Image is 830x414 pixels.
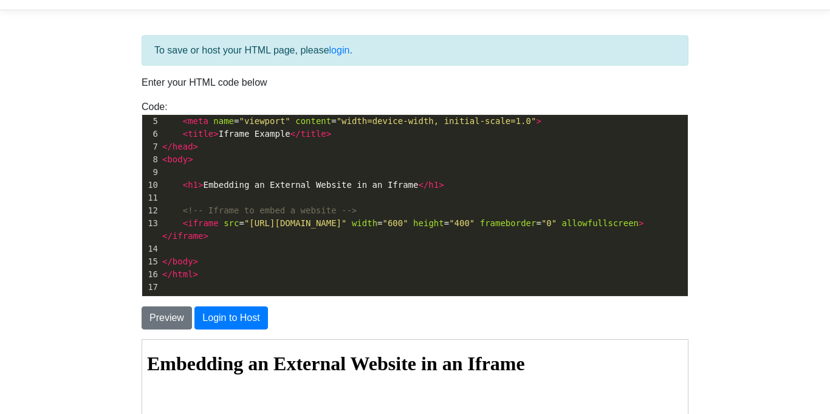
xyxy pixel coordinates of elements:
[142,179,160,191] div: 10
[142,153,160,166] div: 8
[536,116,541,126] span: >
[244,218,347,228] span: "[URL][DOMAIN_NAME]"
[439,180,444,190] span: >
[162,129,331,139] span: Iframe Example
[183,129,188,139] span: <
[352,218,377,228] span: width
[193,257,198,266] span: >
[183,116,188,126] span: <
[183,180,188,190] span: <
[173,231,204,241] span: iframe
[295,116,331,126] span: content
[162,116,541,126] span: = =
[188,116,208,126] span: meta
[449,218,475,228] span: "400"
[142,204,160,217] div: 12
[142,217,160,230] div: 13
[188,218,219,228] span: iframe
[132,100,698,297] div: Code:
[239,116,290,126] span: "viewport"
[301,129,326,139] span: title
[142,268,160,281] div: 16
[162,269,173,279] span: </
[173,257,193,266] span: body
[213,116,234,126] span: name
[142,35,688,66] div: To save or host your HTML page, please .
[329,45,350,55] a: login
[183,205,357,215] span: <!-- Iframe to embed a website -->
[290,129,301,139] span: </
[142,243,160,255] div: 14
[142,191,160,204] div: 11
[167,154,188,164] span: body
[142,166,160,179] div: 9
[142,115,160,128] div: 5
[224,218,239,228] span: src
[188,180,198,190] span: h1
[188,154,193,164] span: >
[162,154,167,164] span: <
[337,116,537,126] span: "width=device-width, initial-scale=1.0"
[383,218,408,228] span: "600"
[326,129,331,139] span: >
[480,218,537,228] span: frameborder
[428,180,439,190] span: h1
[142,128,160,140] div: 6
[142,140,160,153] div: 7
[198,180,203,190] span: >
[213,129,218,139] span: >
[194,306,267,329] button: Login to Host
[418,180,428,190] span: </
[183,218,188,228] span: <
[193,142,198,151] span: >
[142,281,160,294] div: 17
[413,218,444,228] span: height
[188,129,213,139] span: title
[193,269,198,279] span: >
[142,306,192,329] button: Preview
[541,218,557,228] span: "0"
[173,142,193,151] span: head
[162,257,173,266] span: </
[203,231,208,241] span: >
[562,218,639,228] span: allowfullscreen
[162,218,643,241] span: = = = =
[162,142,173,151] span: </
[162,180,444,190] span: Embedding an External Website in an Iframe
[5,13,541,35] h1: Embedding an External Website in an Iframe
[142,255,160,268] div: 15
[173,269,193,279] span: html
[142,75,688,90] p: Enter your HTML code below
